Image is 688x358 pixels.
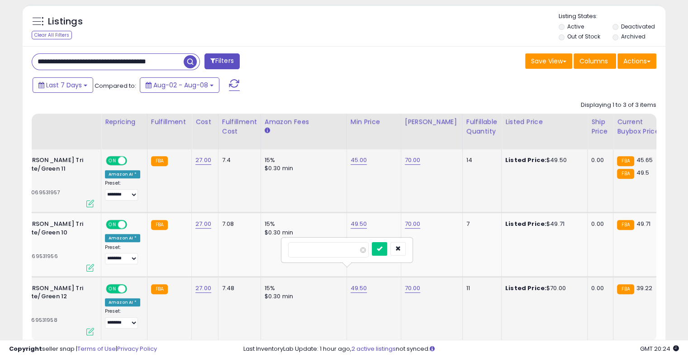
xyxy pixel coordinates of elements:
[48,15,83,28] h5: Listings
[126,157,140,165] span: OFF
[33,77,93,93] button: Last 7 Days
[32,31,72,39] div: Clear All Filters
[105,234,140,242] div: Amazon AI *
[405,220,421,229] a: 70.00
[405,156,421,165] a: 70.00
[265,220,340,228] div: 15%
[405,284,421,293] a: 70.00
[222,284,254,292] div: 7.48
[107,157,118,165] span: ON
[107,285,118,292] span: ON
[525,53,572,69] button: Save View
[591,117,609,136] div: Ship Price
[505,284,580,292] div: $70.00
[105,180,140,200] div: Preset:
[505,220,580,228] div: $49.71
[636,156,653,164] span: 45.65
[505,284,546,292] b: Listed Price:
[265,292,340,301] div: $0.30 min
[617,284,634,294] small: FBA
[579,57,608,66] span: Columns
[46,81,82,90] span: Last 7 Days
[466,156,494,164] div: 14
[105,117,143,127] div: Repricing
[7,316,57,324] span: | SKU: 1069531958
[9,344,42,353] strong: Copyright
[617,220,634,230] small: FBA
[574,53,616,69] button: Columns
[265,164,340,172] div: $0.30 min
[222,117,257,136] div: Fulfillment Cost
[151,220,168,230] small: FBA
[559,12,665,21] p: Listing States:
[505,156,546,164] b: Listed Price:
[265,284,340,292] div: 15%
[151,284,168,294] small: FBA
[95,81,136,90] span: Compared to:
[640,344,679,353] span: 2025-08-16 20:24 GMT
[153,81,208,90] span: Aug-02 - Aug-08
[351,220,367,229] a: 49.50
[591,284,606,292] div: 0.00
[591,156,606,164] div: 0.00
[265,127,270,135] small: Amazon Fees.
[505,156,580,164] div: $49.50
[621,33,645,40] label: Archived
[617,53,656,69] button: Actions
[505,117,584,127] div: Listed Price
[636,220,651,228] span: 49.71
[222,156,254,164] div: 7.4
[351,344,396,353] a: 2 active listings
[105,244,140,265] div: Preset:
[636,284,653,292] span: 39.22
[9,345,157,353] div: seller snap | |
[243,345,679,353] div: Last InventoryLab Update: 1 hour ago, not synced.
[126,285,140,292] span: OFF
[591,220,606,228] div: 0.00
[567,23,584,30] label: Active
[617,117,664,136] div: Current Buybox Price
[636,168,650,177] span: 49.5
[204,53,240,69] button: Filters
[195,117,214,127] div: Cost
[581,101,656,110] div: Displaying 1 to 3 of 3 items
[105,170,140,178] div: Amazon AI *
[117,344,157,353] a: Privacy Policy
[567,33,600,40] label: Out of Stock
[621,23,655,30] label: Deactivated
[351,117,397,127] div: Min Price
[405,117,459,127] div: [PERSON_NAME]
[617,169,634,179] small: FBA
[195,220,211,229] a: 27.00
[505,220,546,228] b: Listed Price:
[265,117,343,127] div: Amazon Fees
[617,156,634,166] small: FBA
[222,220,254,228] div: 7.08
[7,253,58,260] span: | SKU: 1069531956
[265,229,340,237] div: $0.30 min
[105,298,140,306] div: Amazon AI *
[466,117,498,136] div: Fulfillable Quantity
[195,284,211,293] a: 27.00
[351,156,367,165] a: 45.00
[466,220,494,228] div: 7
[265,156,340,164] div: 15%
[77,344,116,353] a: Terms of Use
[140,77,219,93] button: Aug-02 - Aug-08
[151,156,168,166] small: FBA
[107,221,118,229] span: ON
[195,156,211,165] a: 27.00
[105,308,140,329] div: Preset:
[10,189,60,196] span: | SKU: 1069531957
[466,284,494,292] div: 11
[126,221,140,229] span: OFF
[351,284,367,293] a: 49.50
[151,117,188,127] div: Fulfillment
